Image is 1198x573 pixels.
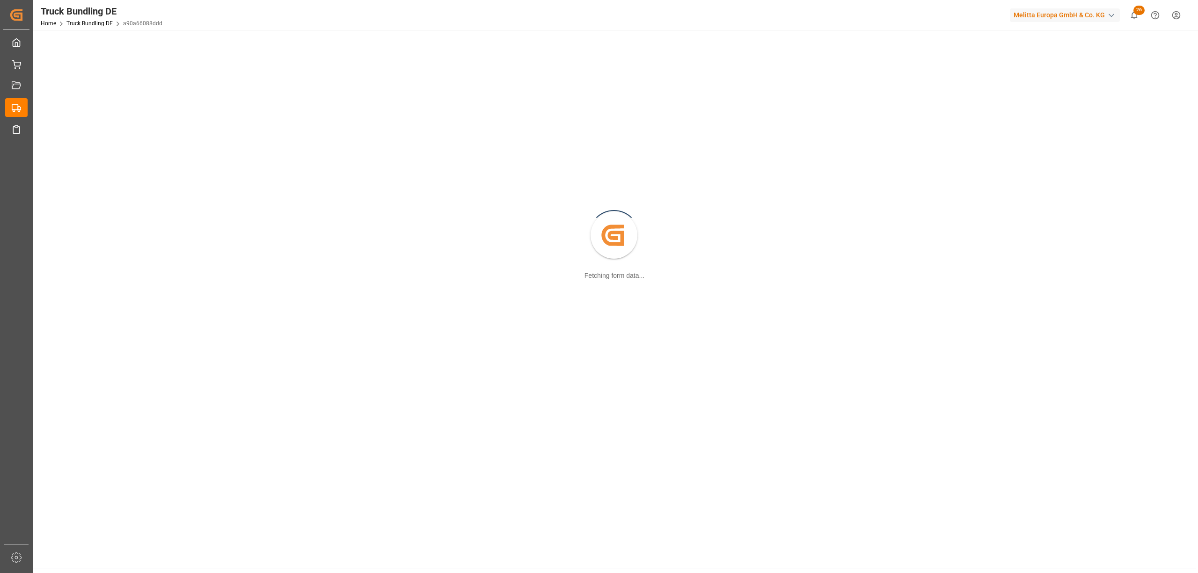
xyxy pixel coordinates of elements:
button: show 26 new notifications [1124,5,1145,26]
a: Home [41,20,56,27]
button: Melitta Europa GmbH & Co. KG [1010,6,1124,24]
div: Fetching form data... [584,271,644,281]
span: 26 [1133,6,1145,15]
div: Melitta Europa GmbH & Co. KG [1010,8,1120,22]
a: Truck Bundling DE [66,20,113,27]
div: Truck Bundling DE [41,4,162,18]
button: Help Center [1145,5,1166,26]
